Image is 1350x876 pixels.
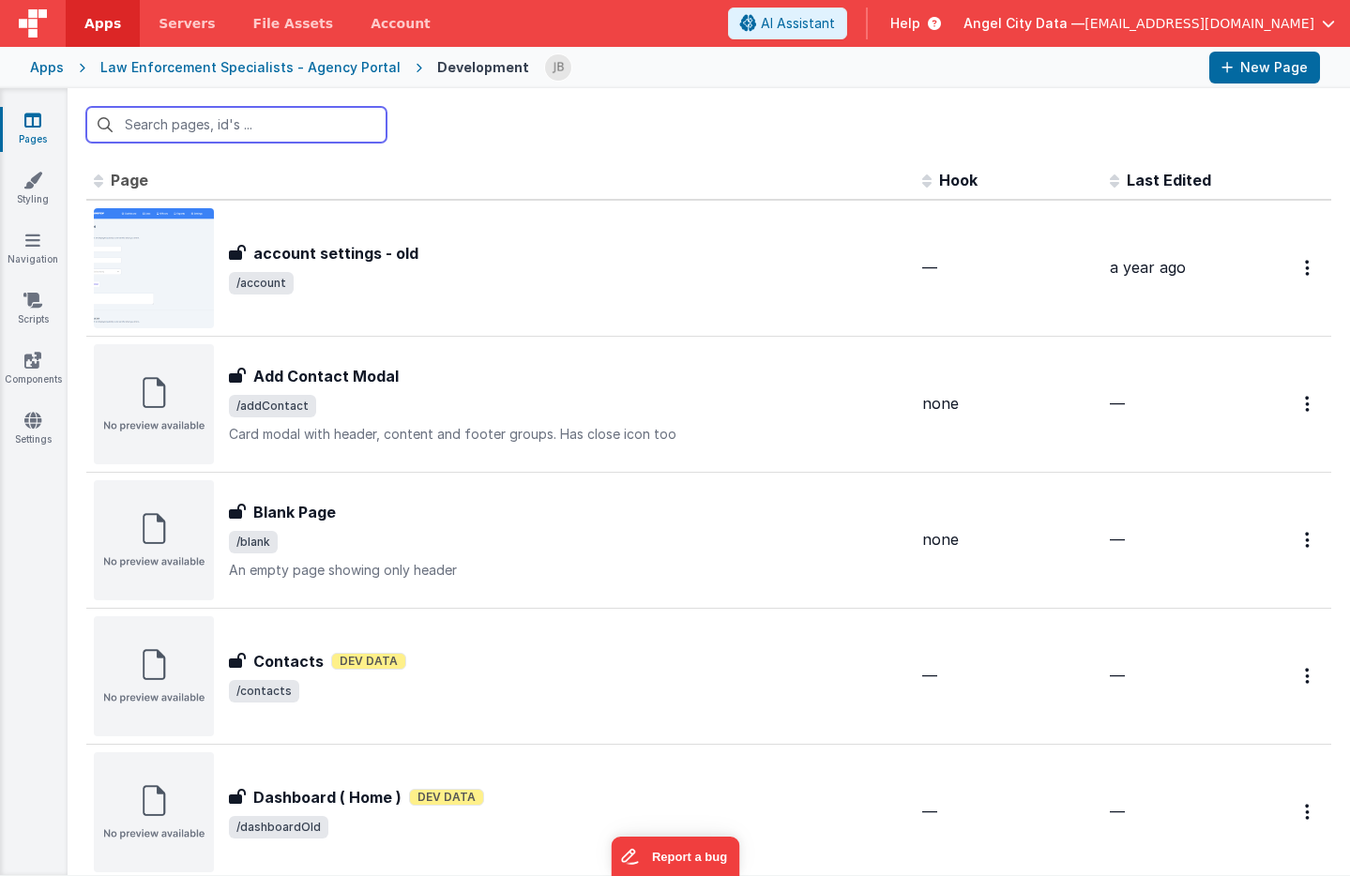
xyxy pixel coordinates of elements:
[409,789,484,806] span: Dev Data
[229,425,907,444] p: Card modal with header, content and footer groups. Has close icon too
[1127,171,1211,189] span: Last Edited
[253,242,418,264] h3: account settings - old
[437,58,529,77] div: Development
[331,653,406,670] span: Dev Data
[1110,530,1125,549] span: —
[1294,521,1324,559] button: Options
[1110,258,1186,277] span: a year ago
[890,14,920,33] span: Help
[939,171,978,189] span: Hook
[253,650,324,672] h3: Contacts
[229,680,299,702] span: /contacts
[728,8,847,39] button: AI Assistant
[922,529,1095,551] div: none
[1209,52,1320,83] button: New Page
[1294,385,1324,423] button: Options
[761,14,835,33] span: AI Assistant
[922,393,1095,415] div: none
[229,272,294,295] span: /account
[229,531,278,553] span: /blank
[1110,802,1125,821] span: —
[84,14,121,33] span: Apps
[1085,14,1314,33] span: [EMAIL_ADDRESS][DOMAIN_NAME]
[100,58,401,77] div: Law Enforcement Specialists - Agency Portal
[1294,249,1324,287] button: Options
[1294,657,1324,695] button: Options
[922,666,937,685] span: —
[1110,666,1125,685] span: —
[963,14,1335,33] button: Angel City Data — [EMAIL_ADDRESS][DOMAIN_NAME]
[229,561,907,580] p: An empty page showing only header
[253,501,336,523] h3: Blank Page
[963,14,1085,33] span: Angel City Data —
[1294,793,1324,831] button: Options
[253,786,402,808] h3: Dashboard ( Home )
[229,816,328,838] span: /dashboardOld
[1110,394,1125,413] span: —
[253,14,334,33] span: File Assets
[159,14,215,33] span: Servers
[545,54,571,81] img: 9990944320bbc1bcb8cfbc08cd9c0949
[30,58,64,77] div: Apps
[86,107,387,143] input: Search pages, id's ...
[922,802,937,821] span: —
[611,837,739,876] iframe: Marker.io feedback button
[111,171,148,189] span: Page
[253,365,399,387] h3: Add Contact Modal
[922,258,937,277] span: —
[229,395,316,417] span: /addContact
